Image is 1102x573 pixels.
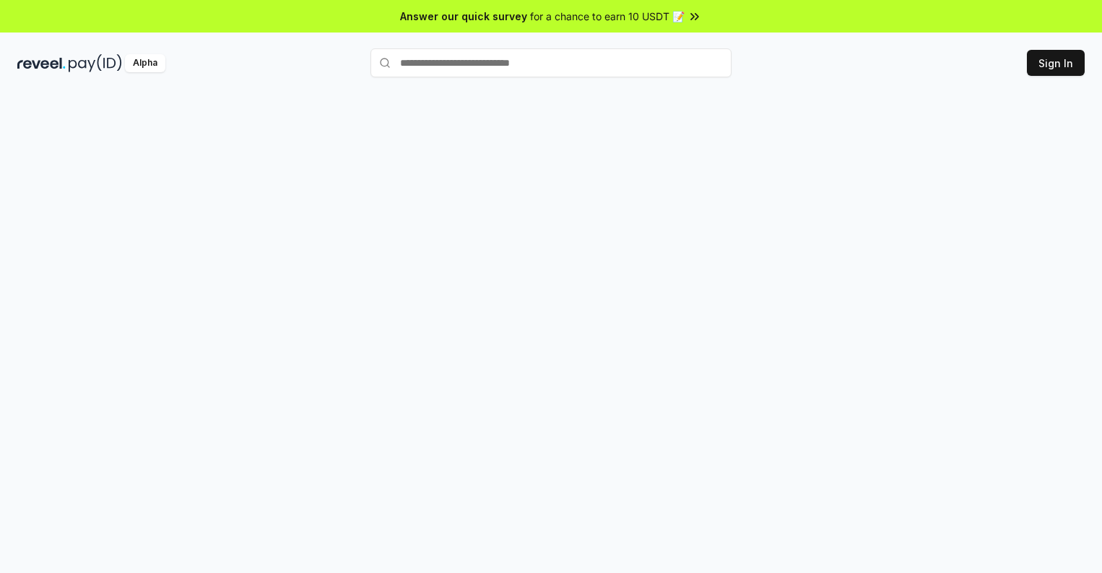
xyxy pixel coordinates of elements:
[530,9,685,24] span: for a chance to earn 10 USDT 📝
[69,54,122,72] img: pay_id
[400,9,527,24] span: Answer our quick survey
[125,54,165,72] div: Alpha
[17,54,66,72] img: reveel_dark
[1027,50,1085,76] button: Sign In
